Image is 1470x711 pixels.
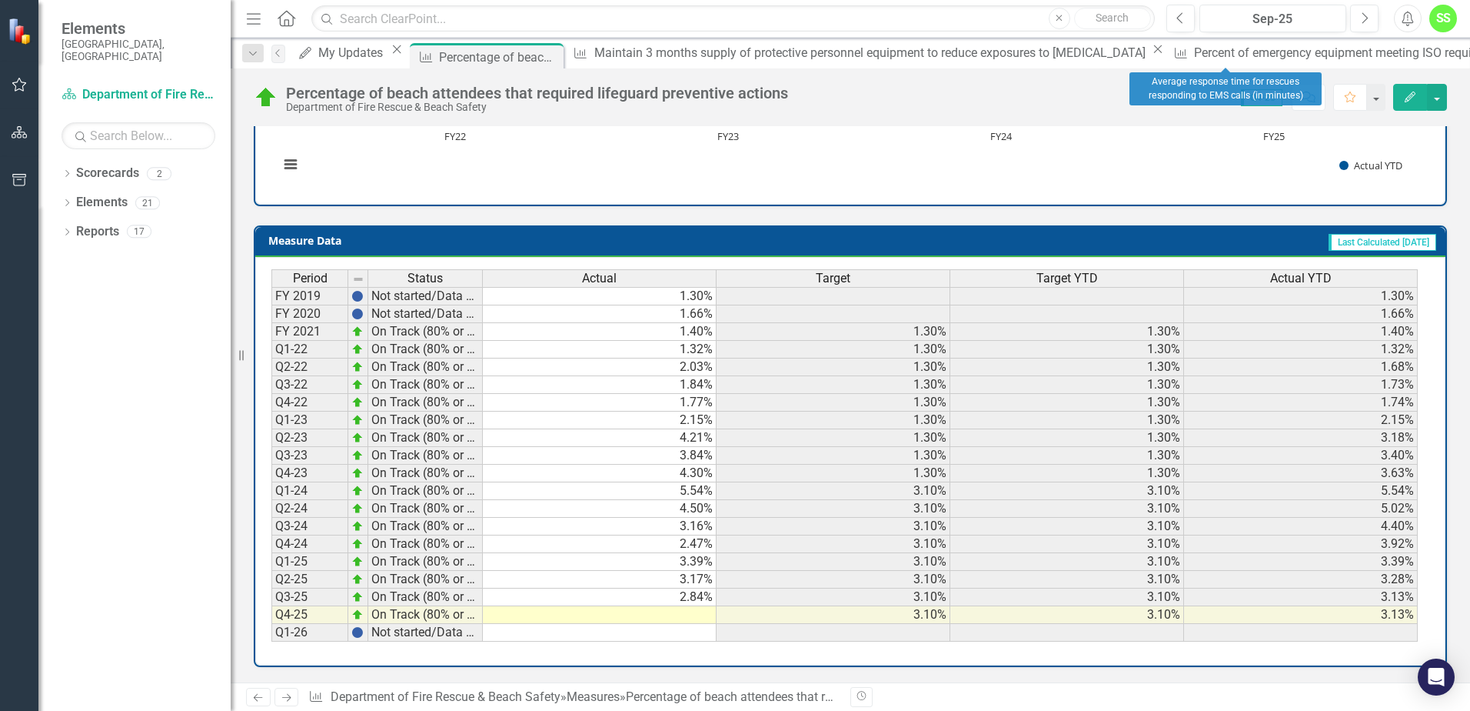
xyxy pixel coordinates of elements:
[308,689,839,706] div: » »
[368,571,483,589] td: On Track (80% or higher)
[626,689,1018,704] div: Percentage of beach attendees that required lifeguard preventive actions
[62,38,215,63] small: [GEOGRAPHIC_DATA], [GEOGRAPHIC_DATA]
[1184,305,1418,323] td: 1.66%
[368,305,483,323] td: Not started/Data not yet available
[127,225,151,239] div: 17
[483,412,717,429] td: 2.15%
[368,465,483,482] td: On Track (80% or higher)
[351,520,364,532] img: zOikAAAAAElFTkSuQmCC
[271,500,348,518] td: Q2-24
[286,85,788,102] div: Percentage of beach attendees that required lifeguard preventive actions
[351,449,364,462] img: zOikAAAAAElFTkSuQmCC
[351,290,364,302] img: BgCOk07PiH71IgAAAABJRU5ErkJggg==
[1184,287,1418,305] td: 1.30%
[717,518,950,536] td: 3.10%
[816,272,850,285] span: Target
[950,571,1184,589] td: 3.10%
[567,43,1148,62] a: Maintain 3 months supply of protective personnel equipment to reduce exposures to [MEDICAL_DATA]
[1184,518,1418,536] td: 4.40%
[368,376,483,394] td: On Track (80% or higher)
[351,379,364,391] img: zOikAAAAAElFTkSuQmCC
[717,323,950,341] td: 1.30%
[717,376,950,394] td: 1.30%
[147,167,171,180] div: 2
[1184,571,1418,589] td: 3.28%
[1184,589,1418,606] td: 3.13%
[950,589,1184,606] td: 3.10%
[717,412,950,429] td: 1.30%
[271,394,348,412] td: Q4-22
[990,129,1013,143] text: FY24
[1418,659,1455,696] div: Open Intercom Messenger
[318,43,387,62] div: My Updates
[62,19,215,38] span: Elements
[352,273,364,285] img: 8DAGhfEEPCf229AAAAAElFTkSuQmCC
[271,429,348,447] td: Q2-23
[950,376,1184,394] td: 1.30%
[717,571,950,589] td: 3.10%
[1205,10,1341,28] div: Sep-25
[351,591,364,603] img: zOikAAAAAElFTkSuQmCC
[717,394,950,412] td: 1.30%
[483,465,717,482] td: 4.30%
[368,482,483,500] td: On Track (80% or higher)
[1429,5,1457,32] button: SS
[483,359,717,376] td: 2.03%
[351,325,364,338] img: zOikAAAAAElFTkSuQmCC
[271,412,348,429] td: Q1-23
[567,689,620,704] a: Measures
[1184,429,1418,447] td: 3.18%
[483,553,717,571] td: 3.39%
[271,553,348,571] td: Q1-25
[950,536,1184,553] td: 3.10%
[1184,465,1418,482] td: 3.63%
[368,624,483,642] td: Not started/Data not yet available
[717,589,950,606] td: 3.10%
[351,502,364,515] img: zOikAAAAAElFTkSuQmCC
[293,43,387,62] a: My Updates
[1184,482,1418,500] td: 5.54%
[271,447,348,465] td: Q3-23
[271,465,348,482] td: Q4-23
[594,43,1149,62] div: Maintain 3 months supply of protective personnel equipment to reduce exposures to [MEDICAL_DATA]
[368,606,483,624] td: On Track (80% or higher)
[1339,159,1403,172] button: Show Actual YTD
[717,341,950,359] td: 1.30%
[271,518,348,536] td: Q3-24
[483,287,717,305] td: 1.30%
[1184,323,1418,341] td: 1.40%
[1184,536,1418,553] td: 3.92%
[368,500,483,518] td: On Track (80% or higher)
[1184,606,1418,624] td: 3.13%
[271,376,348,394] td: Q3-22
[351,396,364,409] img: zOikAAAAAElFTkSuQmCC
[1184,447,1418,465] td: 3.40%
[444,129,466,143] text: FY22
[1184,359,1418,376] td: 1.68%
[286,102,788,113] div: Department of Fire Rescue & Beach Safety
[368,287,483,305] td: Not started/Data not yet available
[135,196,160,209] div: 21
[368,394,483,412] td: On Track (80% or higher)
[950,323,1184,341] td: 1.30%
[1036,272,1098,285] span: Target YTD
[271,536,348,553] td: Q4-24
[271,359,348,376] td: Q2-22
[483,341,717,359] td: 1.32%
[271,341,348,359] td: Q1-22
[950,482,1184,500] td: 3.10%
[351,432,364,444] img: zOikAAAAAElFTkSuQmCC
[351,538,364,550] img: zOikAAAAAElFTkSuQmCC
[271,323,348,341] td: FY 2021
[950,429,1184,447] td: 1.30%
[331,689,560,704] a: Department of Fire Rescue & Beach Safety
[351,308,364,320] img: BgCOk07PiH71IgAAAABJRU5ErkJggg==
[76,223,119,241] a: Reports
[351,414,364,426] img: zOikAAAAAElFTkSuQmCC
[950,359,1184,376] td: 1.30%
[483,394,717,412] td: 1.77%
[1096,12,1129,24] span: Search
[268,235,737,246] h3: Measure Data
[368,323,483,341] td: On Track (80% or higher)
[271,287,348,305] td: FY 2019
